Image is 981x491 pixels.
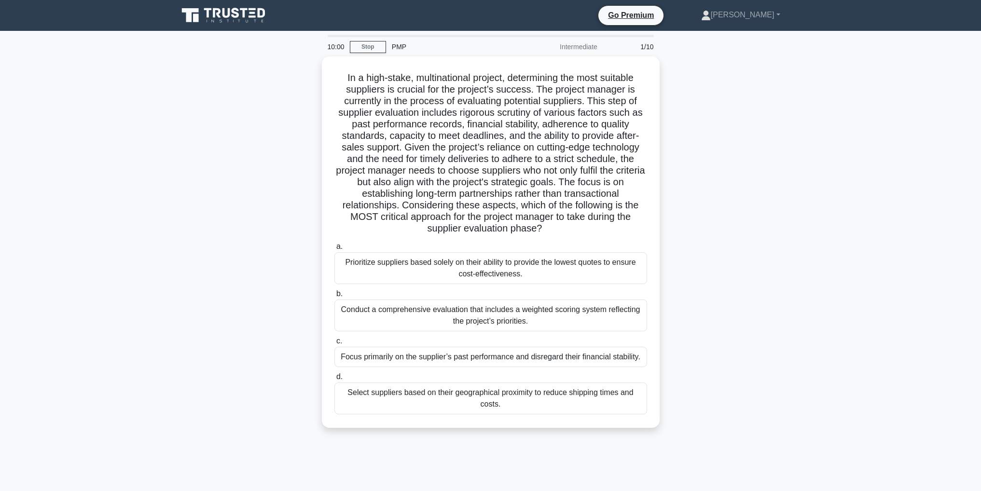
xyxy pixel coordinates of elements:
div: Focus primarily on the supplier’s past performance and disregard their financial stability. [334,347,647,367]
div: Prioritize suppliers based solely on their ability to provide the lowest quotes to ensure cost-ef... [334,252,647,284]
a: Go Premium [602,9,660,21]
span: a. [336,242,343,250]
a: Stop [350,41,386,53]
div: Conduct a comprehensive evaluation that includes a weighted scoring system reflecting the project... [334,300,647,331]
div: 1/10 [603,37,660,56]
span: d. [336,372,343,381]
h5: In a high-stake, multinational project, determining the most suitable suppliers is crucial for th... [333,72,648,235]
div: Intermediate [519,37,603,56]
div: 10:00 [322,37,350,56]
span: b. [336,289,343,298]
div: Select suppliers based on their geographical proximity to reduce shipping times and costs. [334,382,647,414]
div: PMP [386,37,519,56]
span: c. [336,337,342,345]
a: [PERSON_NAME] [678,5,803,25]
